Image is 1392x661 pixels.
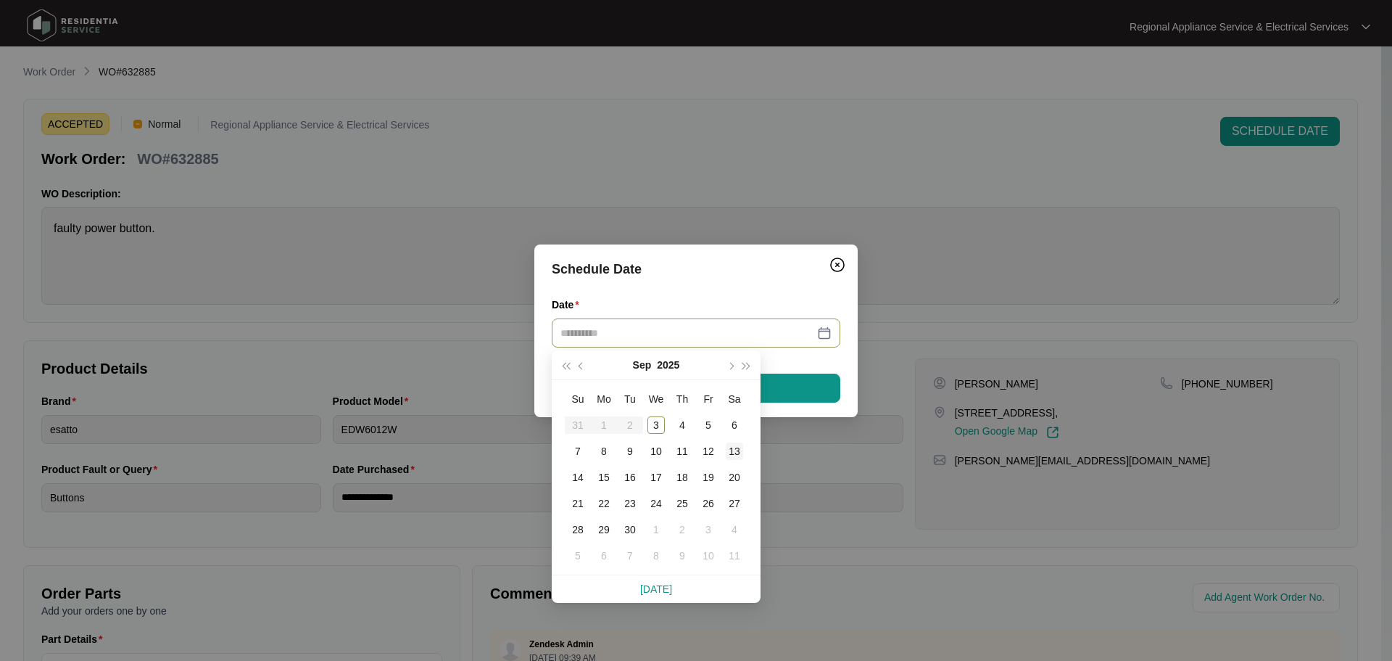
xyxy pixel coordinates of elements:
th: Tu [617,386,643,412]
div: 3 [647,416,665,434]
input: Date [560,325,814,341]
div: 29 [595,521,613,538]
div: 13 [726,443,743,460]
div: 9 [674,547,691,564]
div: 10 [647,443,665,460]
td: 2025-09-23 [617,490,643,517]
div: Schedule Date [552,259,840,279]
a: [DATE] [640,583,672,595]
td: 2025-09-03 [643,412,669,438]
td: 2025-10-09 [669,543,695,569]
th: Mo [591,386,617,412]
th: Th [669,386,695,412]
div: 24 [647,495,665,512]
div: 23 [621,495,639,512]
div: 18 [674,469,691,486]
div: 8 [647,547,665,564]
td: 2025-09-10 [643,438,669,464]
img: closeCircle [829,256,846,274]
div: 27 [726,495,743,512]
div: 4 [726,521,743,538]
div: 14 [569,469,587,486]
button: 2025 [657,350,679,379]
td: 2025-09-20 [721,464,747,490]
div: 7 [569,443,587,460]
div: 4 [674,416,691,434]
td: 2025-09-28 [565,517,591,543]
td: 2025-09-29 [591,517,617,543]
td: 2025-09-19 [695,464,721,490]
td: 2025-10-07 [617,543,643,569]
td: 2025-09-06 [721,412,747,438]
div: 17 [647,469,665,486]
div: 25 [674,495,691,512]
td: 2025-09-09 [617,438,643,464]
td: 2025-09-24 [643,490,669,517]
div: 6 [726,416,743,434]
td: 2025-09-11 [669,438,695,464]
td: 2025-09-27 [721,490,747,517]
div: 9 [621,443,639,460]
td: 2025-09-05 [695,412,721,438]
td: 2025-10-08 [643,543,669,569]
td: 2025-09-18 [669,464,695,490]
td: 2025-10-05 [565,543,591,569]
div: 22 [595,495,613,512]
th: Fr [695,386,721,412]
td: 2025-09-25 [669,490,695,517]
div: 26 [700,495,717,512]
td: 2025-09-15 [591,464,617,490]
td: 2025-09-12 [695,438,721,464]
th: Sa [721,386,747,412]
div: 12 [700,443,717,460]
td: 2025-10-03 [695,517,721,543]
div: 8 [595,443,613,460]
div: 21 [569,495,587,512]
div: 20 [726,469,743,486]
td: 2025-09-14 [565,464,591,490]
td: 2025-10-02 [669,517,695,543]
th: Su [565,386,591,412]
div: 11 [674,443,691,460]
td: 2025-09-13 [721,438,747,464]
div: 30 [621,521,639,538]
label: Date [552,297,585,312]
div: 10 [700,547,717,564]
div: 2 [674,521,691,538]
td: 2025-09-21 [565,490,591,517]
div: 28 [569,521,587,538]
div: 16 [621,469,639,486]
div: 19 [700,469,717,486]
td: 2025-10-01 [643,517,669,543]
div: 7 [621,547,639,564]
td: 2025-09-04 [669,412,695,438]
div: 5 [700,416,717,434]
td: 2025-10-10 [695,543,721,569]
td: 2025-09-26 [695,490,721,517]
td: 2025-10-06 [591,543,617,569]
div: 15 [595,469,613,486]
div: 11 [726,547,743,564]
div: 3 [700,521,717,538]
td: 2025-09-16 [617,464,643,490]
td: 2025-10-04 [721,517,747,543]
button: Close [826,253,849,276]
td: 2025-09-07 [565,438,591,464]
div: 1 [647,521,665,538]
td: 2025-09-17 [643,464,669,490]
td: 2025-10-11 [721,543,747,569]
div: 6 [595,547,613,564]
td: 2025-09-30 [617,517,643,543]
div: 5 [569,547,587,564]
td: 2025-09-22 [591,490,617,517]
th: We [643,386,669,412]
td: 2025-09-08 [591,438,617,464]
button: Sep [633,350,652,379]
